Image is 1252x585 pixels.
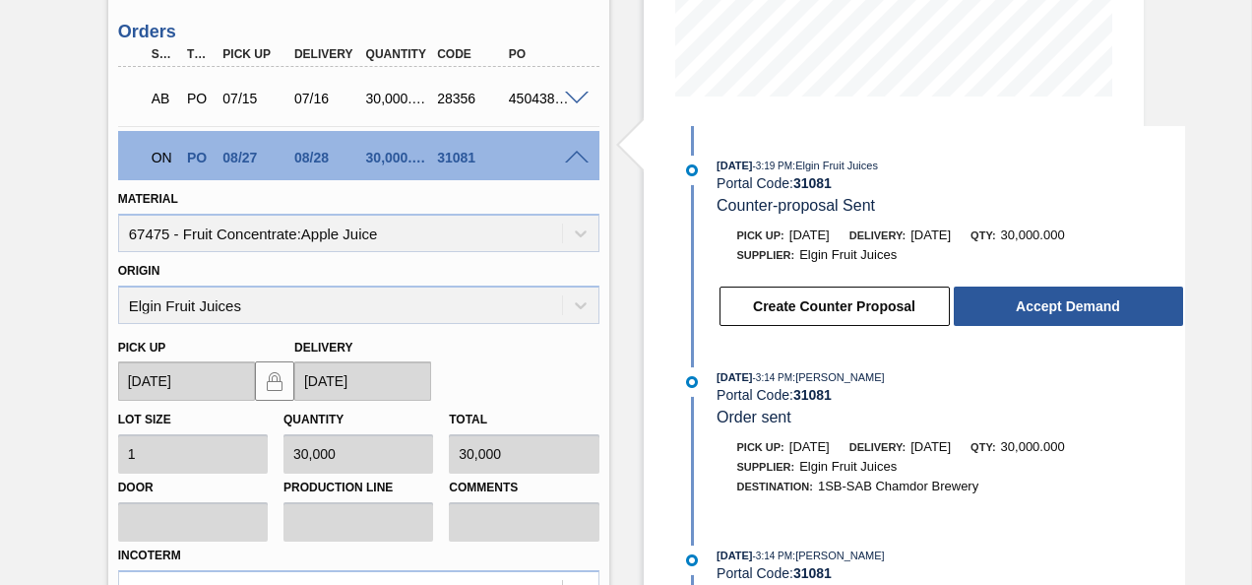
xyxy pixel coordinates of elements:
[289,91,366,106] div: 07/16/2025
[970,229,995,241] span: Qty:
[152,150,175,165] p: ON
[283,413,344,426] label: Quantity
[717,550,752,561] span: [DATE]
[361,47,438,61] div: Quantity
[361,150,438,165] div: 30,000.000
[118,474,268,502] label: Door
[737,461,795,473] span: Supplier:
[970,441,995,453] span: Qty:
[263,369,286,393] img: locked
[717,160,752,171] span: [DATE]
[218,47,294,61] div: Pick up
[289,47,366,61] div: Delivery
[849,441,906,453] span: Delivery:
[737,481,813,492] span: Destination:
[504,91,581,106] div: 4504384305
[717,371,752,383] span: [DATE]
[118,192,178,206] label: Material
[717,175,1184,191] div: Portal Code:
[717,387,1184,403] div: Portal Code:
[152,91,175,106] p: AB
[218,150,294,165] div: 08/27/2025
[449,413,487,426] label: Total
[182,150,216,165] div: Purchase order
[792,550,885,561] span: : [PERSON_NAME]
[686,554,698,566] img: atual
[686,164,698,176] img: atual
[255,361,294,401] button: locked
[753,551,793,561] span: - 3:14 PM
[118,341,166,355] label: Pick up
[294,341,353,355] label: Delivery
[118,361,255,401] input: mm/dd/yyyy
[289,150,366,165] div: 08/28/2025
[1001,439,1065,454] span: 30,000.000
[1001,227,1065,242] span: 30,000.000
[283,474,433,502] label: Production Line
[720,287,950,326] button: Create Counter Proposal
[182,91,216,106] div: Purchase order
[182,47,216,61] div: Type
[147,136,180,179] div: Negotiating Order
[799,247,897,262] span: Elgin Fruit Juices
[118,549,181,562] label: Incoterm
[717,565,1184,581] div: Portal Code:
[432,47,509,61] div: Code
[849,229,906,241] span: Delivery:
[793,565,832,581] strong: 31081
[737,249,795,261] span: Supplier:
[789,439,830,454] span: [DATE]
[910,227,951,242] span: [DATE]
[910,439,951,454] span: [DATE]
[792,371,885,383] span: : [PERSON_NAME]
[799,459,897,474] span: Elgin Fruit Juices
[432,91,509,106] div: 28356
[717,409,791,425] span: Order sent
[753,161,793,171] span: - 3:19 PM
[147,77,180,120] div: Awaiting Billing
[147,47,180,61] div: Step
[294,361,431,401] input: mm/dd/yyyy
[361,91,438,106] div: 30,000.000
[118,22,599,42] h3: Orders
[717,197,875,214] span: Counter-proposal Sent
[789,227,830,242] span: [DATE]
[737,441,784,453] span: Pick up:
[793,387,832,403] strong: 31081
[504,47,581,61] div: PO
[818,479,978,493] span: 1SB-SAB Chamdor Brewery
[954,287,1183,326] button: Accept Demand
[118,413,171,426] label: Lot size
[793,175,832,191] strong: 31081
[737,229,784,241] span: Pick up:
[218,91,294,106] div: 07/15/2025
[792,160,878,171] span: : Elgin Fruit Juices
[118,264,160,278] label: Origin
[449,474,598,502] label: Comments
[753,372,793,383] span: - 3:14 PM
[686,376,698,388] img: atual
[432,150,509,165] div: 31081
